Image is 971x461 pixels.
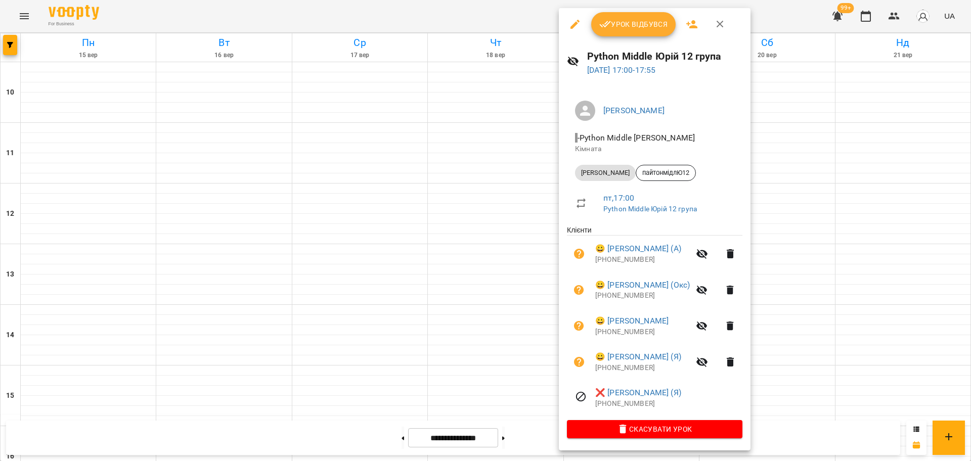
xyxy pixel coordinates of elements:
[636,168,695,177] span: пайтонмідлЮ12
[595,279,690,291] a: 😀 [PERSON_NAME] (Окс)
[591,12,676,36] button: Урок відбувся
[595,291,690,301] p: [PHONE_NUMBER]
[603,106,665,115] a: [PERSON_NAME]
[575,168,636,177] span: [PERSON_NAME]
[567,225,742,420] ul: Клієнти
[587,65,656,75] a: [DATE] 17:00-17:55
[595,243,681,255] a: 😀 [PERSON_NAME] (А)
[567,314,591,338] button: Візит ще не сплачено. Додати оплату?
[595,315,669,327] a: 😀 [PERSON_NAME]
[567,420,742,438] button: Скасувати Урок
[567,350,591,374] button: Візит ще не сплачено. Додати оплату?
[636,165,696,181] div: пайтонмідлЮ12
[603,205,697,213] a: Python Middle Юрій 12 група
[599,18,668,30] span: Урок відбувся
[567,242,591,266] button: Візит ще не сплачено. Додати оплату?
[595,387,681,399] a: ❌ [PERSON_NAME] (Я)
[595,327,690,337] p: [PHONE_NUMBER]
[603,193,634,203] a: пт , 17:00
[567,278,591,302] button: Візит ще не сплачено. Додати оплату?
[595,399,742,409] p: [PHONE_NUMBER]
[575,423,734,435] span: Скасувати Урок
[595,351,681,363] a: 😀 [PERSON_NAME] (Я)
[595,255,690,265] p: [PHONE_NUMBER]
[595,363,690,373] p: [PHONE_NUMBER]
[575,144,734,154] p: Кімната
[587,49,742,64] h6: Python Middle Юрій 12 група
[575,133,697,143] span: - Python Middle [PERSON_NAME]
[575,391,587,403] svg: Візит скасовано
